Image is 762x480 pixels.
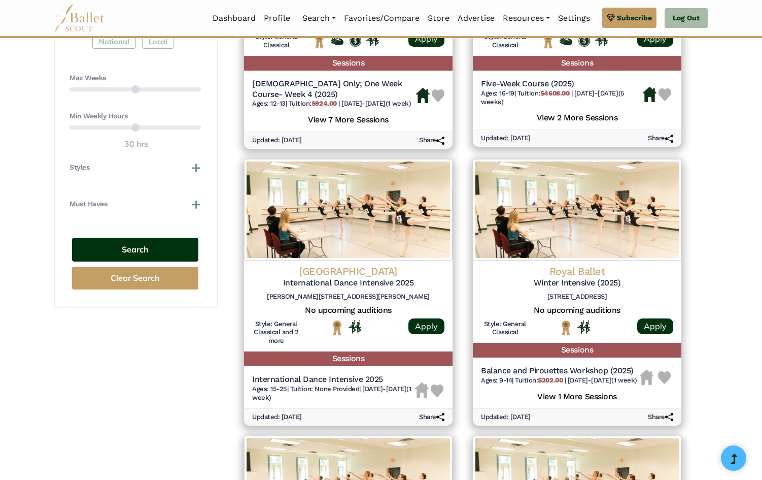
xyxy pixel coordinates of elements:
[473,343,681,358] h5: Sessions
[577,320,590,333] img: In Person
[481,305,673,316] h5: No upcoming auditions
[331,34,343,45] img: Offers Financial Aid
[602,8,656,28] a: Subscribe
[252,293,444,301] h6: [PERSON_NAME][STREET_ADDRESS][PERSON_NAME]
[70,199,107,209] h4: Must Haves
[70,163,201,173] button: Styles
[260,8,294,29] a: Profile
[244,351,453,366] h5: Sessions
[252,385,411,401] span: [DATE]-[DATE] (1 week)
[416,88,430,103] img: Housing Available
[481,110,673,123] h5: View 2 More Sessions
[481,79,643,89] h5: Five-Week Course (2025)
[481,320,529,337] h6: Style: General Classical
[560,320,572,336] img: National
[341,100,411,107] span: [DATE]-[DATE] (1 week)
[432,89,444,102] img: Heart
[481,134,531,143] h6: Updated: [DATE]
[252,374,415,385] h5: International Dance Intensive 2025
[431,385,443,397] img: Heart
[540,89,569,97] b: $4608.00
[331,320,343,336] img: National
[298,8,340,29] a: Search
[517,89,571,97] span: Tuition:
[617,12,652,23] span: Subscribe
[244,56,453,71] h5: Sessions
[481,278,673,289] h5: Winter Intensive (2025)
[648,134,673,143] h6: Share
[252,320,300,346] h6: Style: General Classical and 2 more
[637,31,673,47] a: Apply
[481,89,625,106] span: [DATE]-[DATE] (5 weeks)
[515,376,564,384] span: Tuition:
[340,8,424,29] a: Favorites/Compare
[408,31,444,47] a: Apply
[124,138,149,151] output: 30 hrs
[252,136,302,145] h6: Updated: [DATE]
[72,238,198,262] button: Search
[252,385,287,393] span: Ages: 15-25
[473,56,681,71] h5: Sessions
[349,33,361,47] img: Offers Scholarship
[637,318,673,334] a: Apply
[568,376,637,384] span: [DATE]-[DATE] (1 week)
[290,385,359,393] span: Tuition: None Provided
[595,33,608,46] img: In Person
[665,8,708,28] a: Log Out
[481,376,637,385] h6: | |
[70,111,201,121] h4: Min Weekly Hours
[607,12,615,23] img: gem.svg
[252,112,444,125] h5: View 7 More Sessions
[499,8,554,29] a: Resources
[419,413,444,422] h6: Share
[481,33,529,50] h6: Style: General Classical
[313,33,326,48] img: National
[554,8,594,29] a: Settings
[252,385,415,402] h6: | |
[252,33,300,50] h6: Style: General Classical
[70,199,201,209] button: Must Haves
[640,370,653,385] img: Housing Unavailable
[415,382,429,398] img: Housing Unavailable
[481,376,512,384] span: Ages: 9-14
[538,376,563,384] b: $202.00
[481,413,531,422] h6: Updated: [DATE]
[209,8,260,29] a: Dashboard
[244,159,453,261] img: Logo
[252,100,416,108] h6: | |
[311,100,337,107] b: $924.00
[481,89,514,97] span: Ages: 16-19
[454,8,499,29] a: Advertise
[424,8,454,29] a: Store
[419,136,444,145] h6: Share
[648,413,673,422] h6: Share
[481,366,637,376] h5: Balance and Pirouettes Workshop (2025)
[542,33,555,48] img: National
[659,88,671,101] img: Heart
[252,100,286,107] span: Ages: 12-13
[252,79,416,100] h5: [DEMOGRAPHIC_DATA] Only; One Week Course- Week 4 (2025)
[408,318,444,334] a: Apply
[252,413,302,422] h6: Updated: [DATE]
[473,159,681,261] img: Logo
[481,265,673,278] h4: Royal Ballet
[70,73,201,83] h4: Max Weeks
[289,100,338,107] span: Tuition:
[560,34,572,45] img: Offers Financial Aid
[252,265,444,278] h4: [GEOGRAPHIC_DATA]
[72,267,198,290] button: Clear Search
[252,278,444,289] h5: International Dance Intensive 2025
[481,389,673,402] h5: View 1 More Sessions
[70,163,89,173] h4: Styles
[481,293,673,301] h6: [STREET_ADDRESS]
[349,320,361,333] img: In Person
[643,87,656,102] img: Housing Available
[481,89,643,107] h6: | |
[252,305,444,316] h5: No upcoming auditions
[366,33,379,46] img: In Person
[658,371,671,384] img: Heart
[577,33,590,47] img: Offers Scholarship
